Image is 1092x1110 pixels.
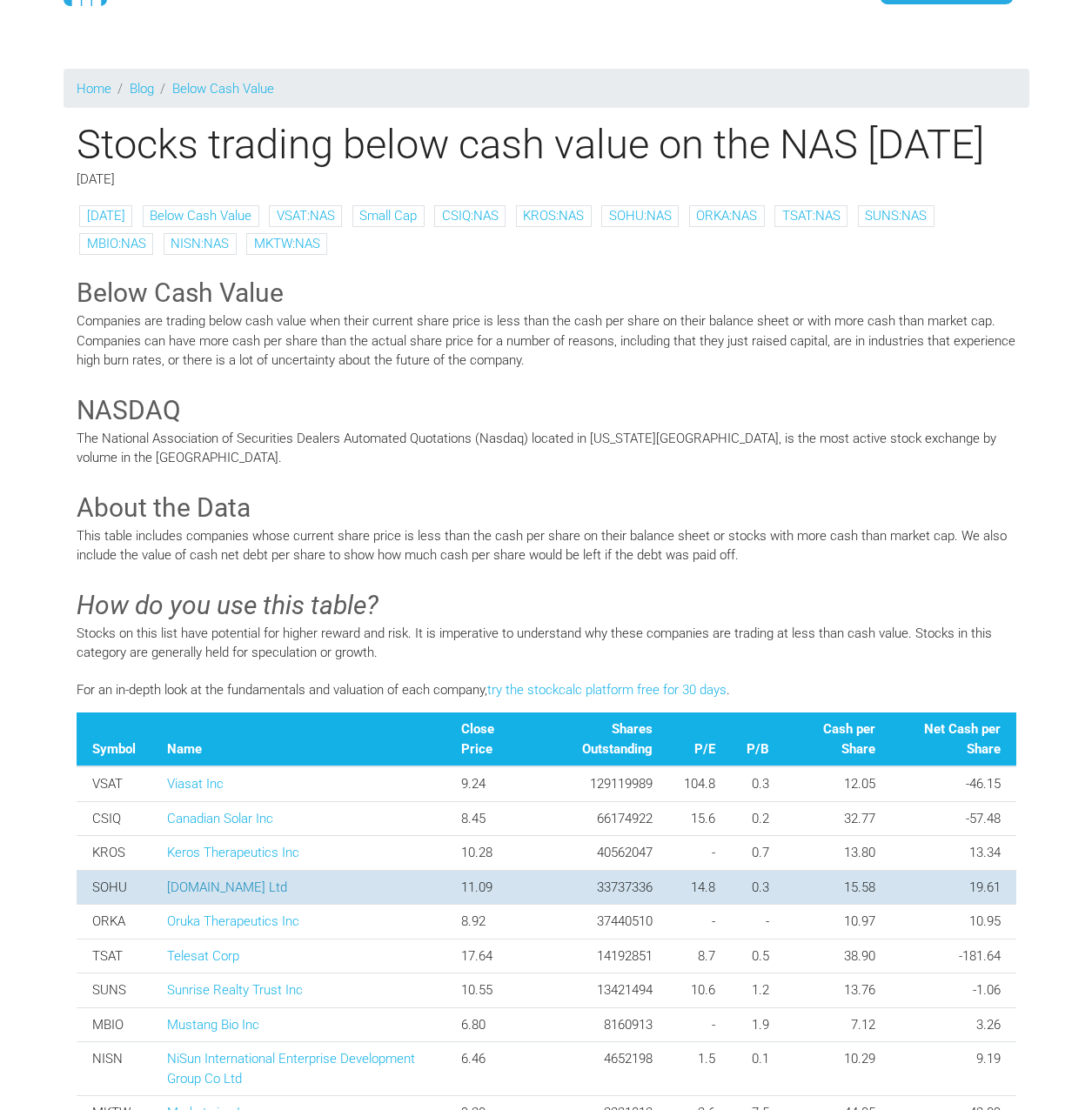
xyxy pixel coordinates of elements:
[535,836,669,871] td: 40562047
[535,712,669,766] th: Shares Outstanding
[167,948,239,964] a: Telesat Corp
[87,236,146,251] a: MBIO:NAS
[668,973,731,1008] td: 10.6
[77,680,1016,700] p: For an in-depth look at the fundamentals and valuation of each company, .
[77,870,151,905] td: SOHU
[172,81,274,97] a: Below Cash Value
[150,208,251,224] a: Below Cash Value
[77,905,151,939] td: ORKA
[77,1042,151,1096] td: NISN
[254,236,320,251] a: MKTW:NAS
[171,236,229,251] a: NISN:NAS
[77,766,151,801] td: VSAT
[77,429,1016,468] p: The National Association of Securities Dealers Automated Quotations (Nasdaq) located in [US_STATE...
[77,392,1016,429] h3: NASDAQ
[696,208,757,224] a: ORKA:NAS
[865,208,927,224] a: SUNS:NAS
[731,905,785,939] td: -
[891,801,1016,836] td: -57.48
[167,1017,259,1033] a: Mustang Bio Inc
[535,766,669,801] td: 129119989
[77,973,151,1008] td: SUNS
[891,973,1016,1008] td: -1.06
[77,712,151,766] th: Symbol
[785,905,890,939] td: 10.97
[782,208,841,224] a: TSAT:NAS
[891,939,1016,973] td: -181.64
[535,801,669,836] td: 66174922
[535,870,669,905] td: 33737336
[77,939,151,973] td: TSAT
[609,208,672,224] a: SOHU:NAS
[167,845,299,860] a: Keros Therapeutics Inc
[731,712,785,766] th: P/B
[891,1007,1016,1042] td: 3.26
[731,870,785,905] td: 0.3
[130,81,154,97] a: Blog
[535,1042,669,1096] td: 4652198
[785,836,890,871] td: 13.80
[785,939,890,973] td: 38.90
[668,836,731,871] td: -
[891,1042,1016,1096] td: 9.19
[731,1042,785,1096] td: 0.1
[446,905,535,939] td: 8.92
[446,939,535,973] td: 17.64
[446,836,535,871] td: 10.28
[668,1007,731,1042] td: -
[523,208,584,224] a: KROS:NAS
[442,208,499,224] a: CSIQ:NAS
[167,982,303,998] a: Sunrise Realty Trust Inc
[785,801,890,836] td: 32.77
[891,712,1016,766] th: Net Cash per Share
[891,766,1016,801] td: -46.15
[167,879,287,895] a: [DOMAIN_NAME] Ltd
[64,69,1029,108] nav: breadcrumb
[87,208,125,224] a: [DATE]
[77,81,111,97] a: Home
[668,712,731,766] th: P/E
[668,939,731,973] td: 8.7
[446,973,535,1008] td: 10.55
[891,905,1016,939] td: 10.95
[446,870,535,905] td: 11.09
[446,1007,535,1042] td: 6.80
[77,836,151,871] td: KROS
[535,1007,669,1042] td: 8160913
[487,682,727,698] a: try the stockcalc platform free for 30 days
[785,1042,890,1096] td: 10.29
[668,766,731,801] td: 104.8
[535,939,669,973] td: 14192851
[446,1042,535,1096] td: 6.46
[785,712,890,766] th: Cash per Share
[668,870,731,905] td: 14.8
[151,712,446,766] th: Name
[446,801,535,836] td: 8.45
[731,939,785,973] td: 0.5
[77,526,1016,565] p: This table includes companies whose current share price is less than the cash per share on their ...
[77,490,1016,526] h3: About the Data
[785,973,890,1008] td: 13.76
[167,811,273,826] a: Canadian Solar Inc
[535,905,669,939] td: 37440510
[167,1051,415,1087] a: NiSun International Enterprise Development Group Co Ltd
[731,1007,785,1042] td: 1.9
[535,973,669,1008] td: 13421494
[167,776,224,792] a: Viasat Inc
[731,801,785,836] td: 0.2
[731,973,785,1008] td: 1.2
[77,275,1016,311] h3: Below Cash Value
[77,1007,151,1042] td: MBIO
[277,208,335,224] a: VSAT:NAS
[891,836,1016,871] td: 13.34
[77,624,1016,663] p: Stocks on this list have potential for higher reward and risk. It is imperative to understand why...
[668,1042,731,1096] td: 1.5
[785,1007,890,1042] td: 7.12
[785,870,890,905] td: 15.58
[77,171,115,187] span: [DATE]
[359,208,417,224] a: Small Cap
[77,801,151,836] td: CSIQ
[77,587,1016,624] h3: How do you use this table?
[731,766,785,801] td: 0.3
[167,913,299,929] a: Oruka Therapeutics Inc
